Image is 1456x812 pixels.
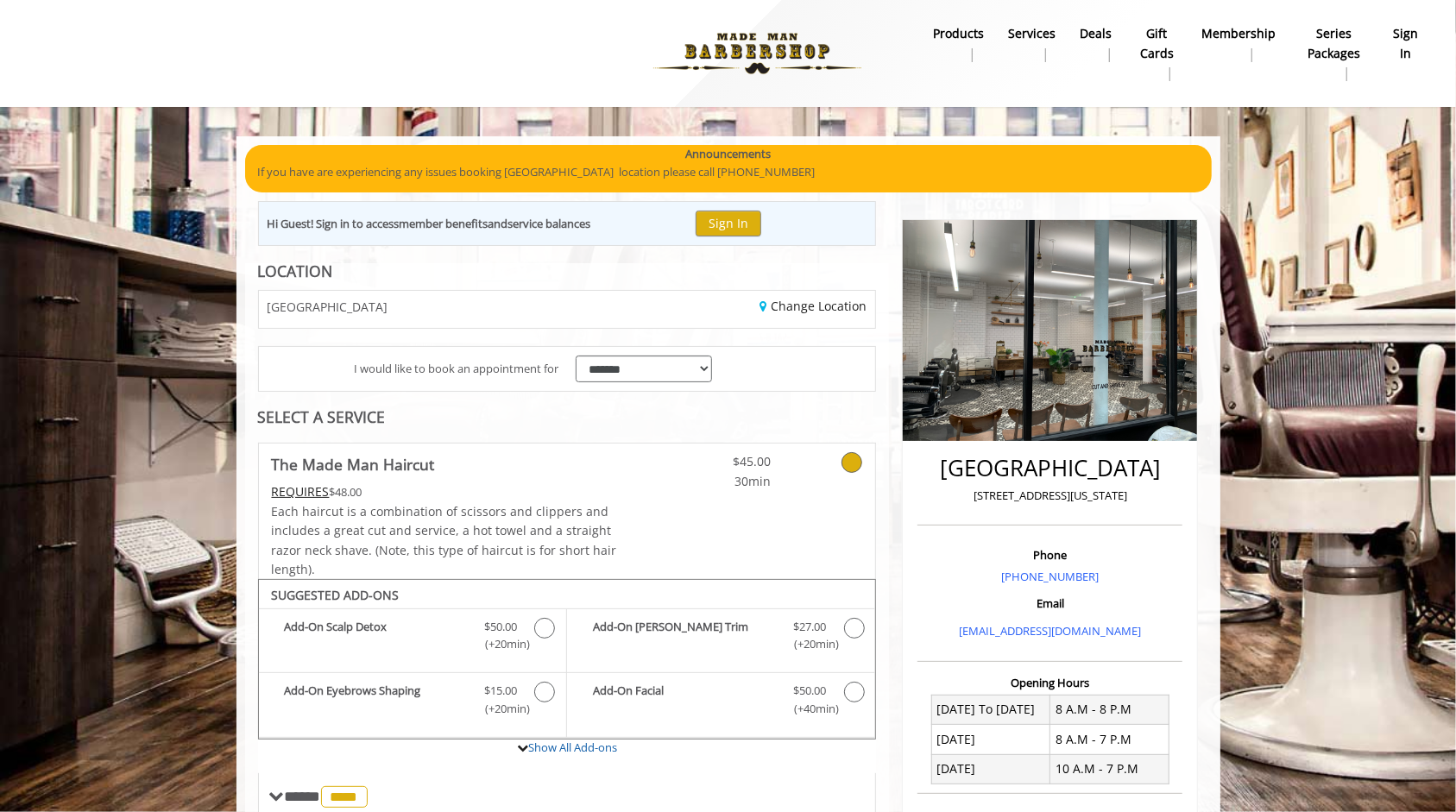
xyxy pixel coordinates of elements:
span: $27.00 [793,618,826,636]
span: (+40min ) [784,700,835,718]
td: [DATE] [931,725,1050,754]
td: 10 A.M - 7 P.M [1050,754,1169,784]
b: products [934,24,985,43]
a: sign insign in [1380,22,1431,66]
b: sign in [1392,24,1419,63]
b: gift cards [1137,24,1178,63]
p: If you have are experiencing any issues booking [GEOGRAPHIC_DATA] location please call [PHONE_NUM... [258,163,1199,181]
p: [STREET_ADDRESS][US_STATE] [922,487,1178,505]
button: Sign In [696,211,761,236]
label: Add-On Facial [576,682,867,722]
b: Membership [1202,24,1276,43]
b: service balances [508,216,591,231]
span: $45.00 [670,452,772,471]
b: The Made Man Haircut [272,452,435,476]
b: Series packages [1301,24,1369,63]
span: (+20min ) [475,700,526,718]
td: 8 A.M - 7 P.M [1050,725,1169,754]
b: Services [1009,24,1056,43]
b: Add-On Facial [593,682,776,718]
a: Gift cardsgift cards [1125,22,1190,85]
a: Change Location [760,298,867,314]
b: Announcements [685,145,771,163]
a: MembershipMembership [1190,22,1289,66]
span: I would like to book an appointment for [354,360,558,378]
div: SELECT A SERVICE [258,409,877,425]
span: [GEOGRAPHIC_DATA] [268,300,388,313]
span: 30min [670,472,772,491]
div: The Made Man Haircut Add-onS [258,579,877,740]
div: Hi Guest! Sign in to access and [268,215,591,233]
b: Add-On [PERSON_NAME] Trim [593,618,776,654]
td: [DATE] To [DATE] [931,695,1050,724]
span: This service needs some Advance to be paid before we block your appointment [272,483,330,500]
a: [PHONE_NUMBER] [1001,569,1099,584]
img: Made Man Barbershop logo [639,6,876,101]
h3: Opening Hours [917,677,1182,689]
h2: [GEOGRAPHIC_DATA] [922,456,1178,481]
h3: Email [922,597,1178,609]
b: Add-On Eyebrows Shaping [285,682,467,718]
span: $50.00 [793,682,826,700]
a: Productsproducts [922,22,997,66]
span: $15.00 [484,682,517,700]
span: (+20min ) [784,635,835,653]
b: LOCATION [258,261,333,281]
td: [DATE] [931,754,1050,784]
td: 8 A.M - 8 P.M [1050,695,1169,724]
span: Each haircut is a combination of scissors and clippers and includes a great cut and service, a ho... [272,503,617,577]
a: [EMAIL_ADDRESS][DOMAIN_NAME] [959,623,1141,639]
div: $48.00 [272,482,619,501]
label: Add-On Scalp Detox [268,618,558,658]
a: Series packagesSeries packages [1289,22,1381,85]
b: Add-On Scalp Detox [285,618,467,654]
h3: Phone [922,549,1178,561]
b: member benefits [400,216,488,231]
span: (+20min ) [475,635,526,653]
a: ServicesServices [997,22,1068,66]
b: SUGGESTED ADD-ONS [272,587,400,603]
span: $50.00 [484,618,517,636]
a: DealsDeals [1068,22,1125,66]
b: Deals [1081,24,1112,43]
label: Add-On Beard Trim [576,618,867,658]
label: Add-On Eyebrows Shaping [268,682,558,722]
a: Show All Add-ons [528,740,617,755]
